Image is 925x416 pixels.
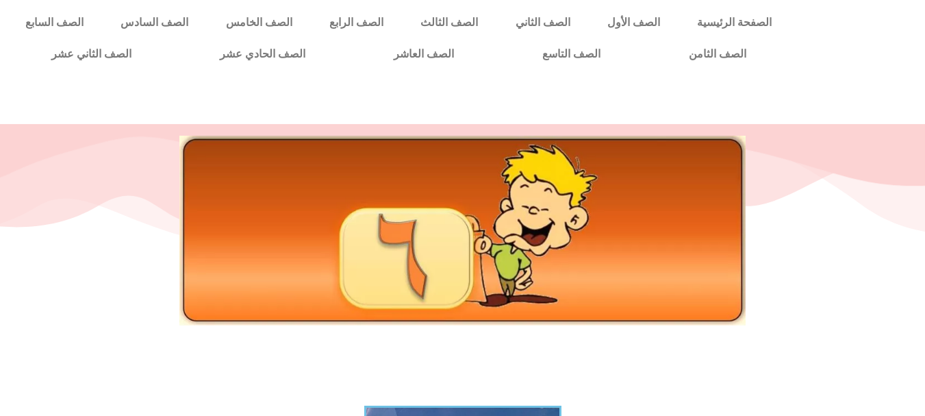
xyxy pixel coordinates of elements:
a: الصف الثاني [497,7,589,38]
a: الصف السادس [102,7,207,38]
a: الصف العاشر [349,38,498,70]
a: الصف السابع [7,7,102,38]
a: الصف الحادي عشر [175,38,349,70]
a: الصف الأول [589,7,679,38]
a: الصفحة الرئيسية [679,7,790,38]
a: الصف الخامس [207,7,311,38]
a: الصف الرابع [311,7,402,38]
a: الصف التاسع [498,38,644,70]
a: الصف الثامن [644,38,790,70]
a: الصف الثالث [402,7,496,38]
a: الصف الثاني عشر [7,38,175,70]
